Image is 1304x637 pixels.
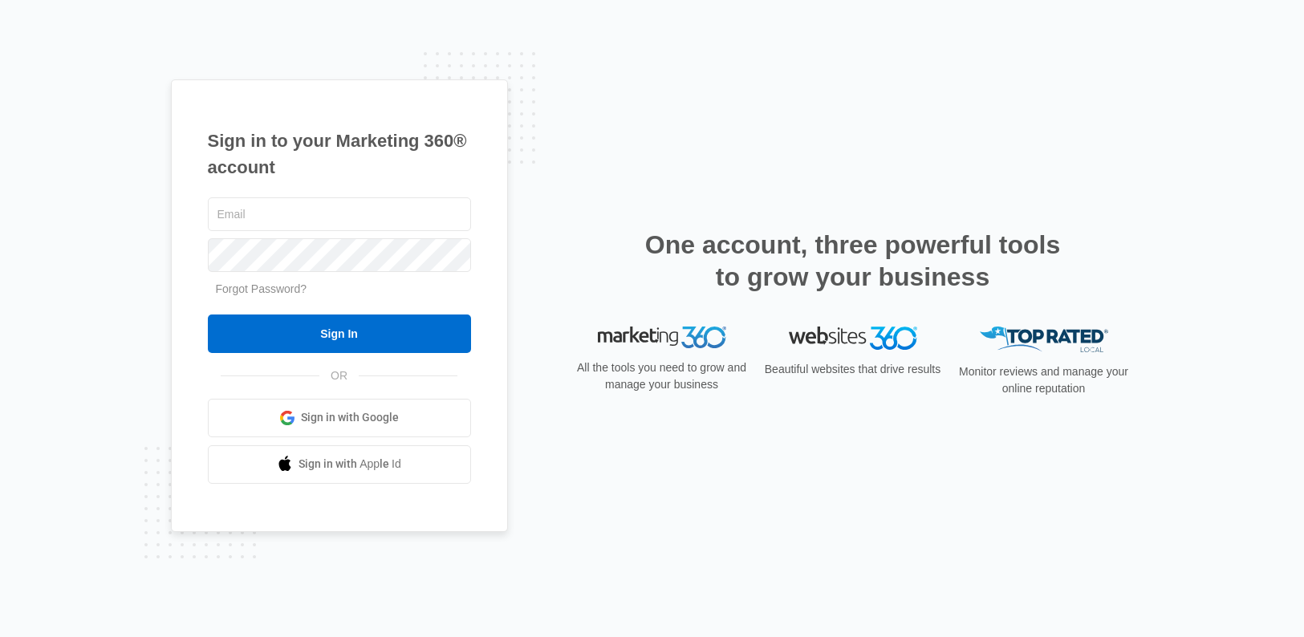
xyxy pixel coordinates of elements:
[208,399,471,437] a: Sign in with Google
[208,197,471,231] input: Email
[208,445,471,484] a: Sign in with Apple Id
[954,363,1134,397] p: Monitor reviews and manage your online reputation
[208,128,471,181] h1: Sign in to your Marketing 360® account
[301,409,399,426] span: Sign in with Google
[208,314,471,353] input: Sign In
[572,359,752,393] p: All the tools you need to grow and manage your business
[980,327,1108,353] img: Top Rated Local
[789,327,917,350] img: Websites 360
[216,282,307,295] a: Forgot Password?
[319,367,359,384] span: OR
[763,361,943,378] p: Beautiful websites that drive results
[598,327,726,349] img: Marketing 360
[640,229,1066,293] h2: One account, three powerful tools to grow your business
[299,456,401,473] span: Sign in with Apple Id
